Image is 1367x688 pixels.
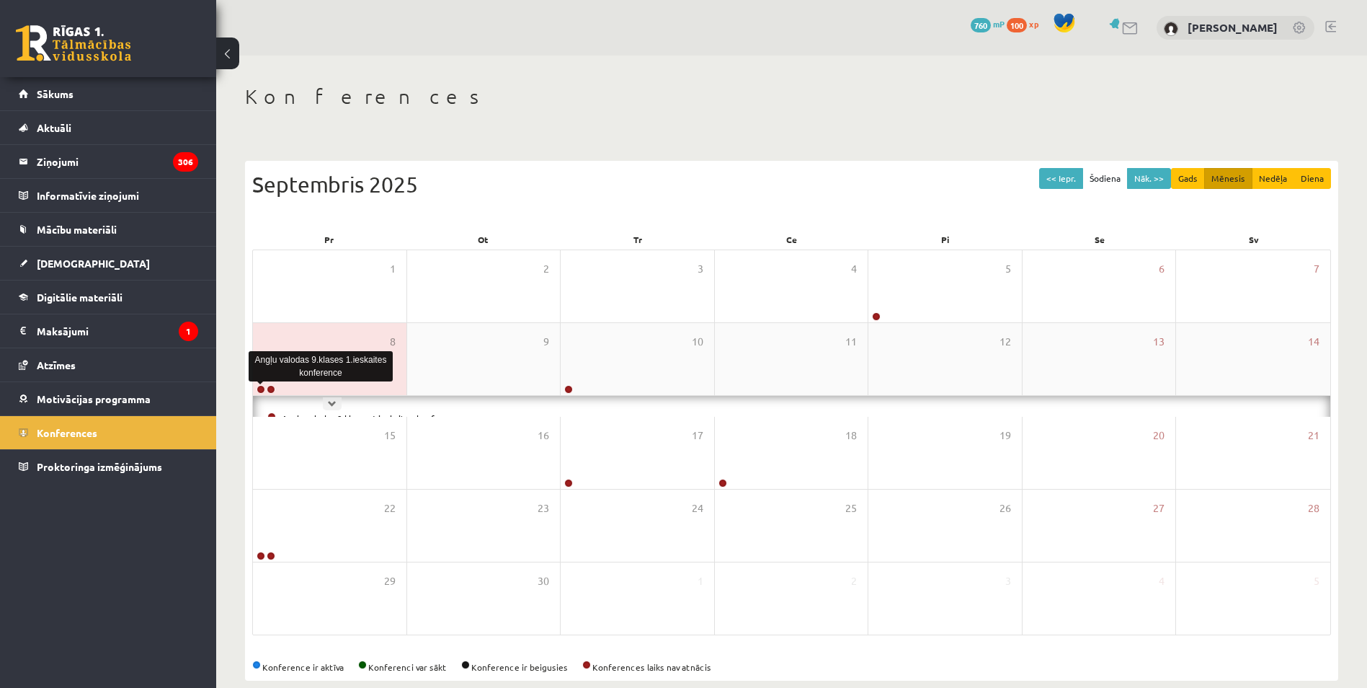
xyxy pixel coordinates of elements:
span: 4 [1159,573,1165,589]
span: 27 [1153,500,1165,516]
button: Diena [1293,168,1331,189]
span: 5 [1314,573,1319,589]
a: Proktoringa izmēģinājums [19,450,198,483]
a: Aktuāli [19,111,198,144]
span: 24 [692,500,703,516]
span: 26 [999,500,1011,516]
span: 19 [999,428,1011,444]
span: 4 [851,261,857,277]
div: Angļu valodas 9.klases 1.ieskaites konference [249,351,393,382]
span: Digitālie materiāli [37,291,123,304]
div: Pr [252,229,406,250]
div: Septembris 2025 [252,168,1331,200]
a: 760 mP [971,18,1005,30]
button: Mēnesis [1204,168,1252,189]
a: Mācību materiāli [19,213,198,246]
div: Sv [1177,229,1331,250]
legend: Ziņojumi [37,145,198,178]
span: 9 [543,334,549,350]
span: 30 [538,573,549,589]
span: 760 [971,18,991,32]
span: 15 [384,428,396,444]
span: 16 [538,428,549,444]
span: xp [1029,18,1038,30]
a: [PERSON_NAME] [1188,20,1278,35]
span: Atzīmes [37,358,76,371]
span: 23 [538,500,549,516]
img: Dmitrijs Poļakovs [1164,22,1178,36]
a: 100 xp [1007,18,1046,30]
span: 100 [1007,18,1027,32]
span: 12 [999,334,1011,350]
a: Rīgas 1. Tālmācības vidusskola [16,25,131,61]
a: Ziņojumi306 [19,145,198,178]
button: << Iepr. [1039,168,1083,189]
span: 1 [390,261,396,277]
span: 6 [1159,261,1165,277]
a: Atzīmes [19,348,198,382]
legend: Maksājumi [37,314,198,348]
span: 29 [384,573,396,589]
span: 3 [1005,573,1011,589]
span: Konferences [37,426,97,439]
i: 1 [179,322,198,341]
a: Motivācijas programma [19,382,198,415]
span: Mācību materiāli [37,223,117,236]
div: Pi [868,229,1023,250]
a: Angļu valodas 9.klases 1.ieskaites konference [282,413,463,424]
i: 306 [173,152,198,172]
h1: Konferences [245,84,1338,109]
div: Se [1023,229,1177,250]
span: 11 [845,334,857,350]
span: 8 [390,334,396,350]
span: 20 [1153,428,1165,444]
span: 3 [698,261,703,277]
a: Digitālie materiāli [19,281,198,314]
span: mP [993,18,1005,30]
span: Proktoringa izmēģinājums [37,460,162,473]
span: 17 [692,428,703,444]
div: Konference ir aktīva Konferenci var sākt Konference ir beigusies Konferences laiks nav atnācis [252,661,1331,674]
span: Motivācijas programma [37,392,151,405]
span: 22 [384,500,396,516]
a: [DEMOGRAPHIC_DATA] [19,247,198,280]
legend: Informatīvie ziņojumi [37,179,198,212]
span: 13 [1153,334,1165,350]
span: 28 [1308,500,1319,516]
span: 18 [845,428,857,444]
span: 7 [1314,261,1319,277]
span: 2 [851,573,857,589]
a: Maksājumi1 [19,314,198,348]
span: Aktuāli [37,121,71,134]
span: 21 [1308,428,1319,444]
span: 2 [543,261,549,277]
button: Šodiena [1082,168,1128,189]
span: 10 [692,334,703,350]
span: Sākums [37,87,74,100]
button: Nāk. >> [1127,168,1171,189]
a: Konferences [19,416,198,449]
span: 5 [1005,261,1011,277]
button: Gads [1171,168,1205,189]
div: Ce [715,229,869,250]
span: 14 [1308,334,1319,350]
div: Tr [561,229,715,250]
div: Ot [406,229,561,250]
span: 25 [845,500,857,516]
a: Informatīvie ziņojumi [19,179,198,212]
button: Nedēļa [1252,168,1294,189]
span: 1 [698,573,703,589]
a: Sākums [19,77,198,110]
span: [DEMOGRAPHIC_DATA] [37,257,150,270]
